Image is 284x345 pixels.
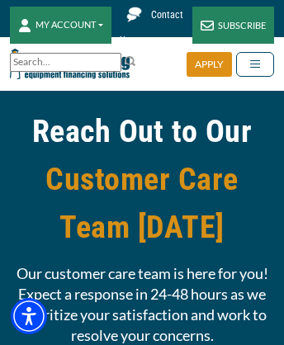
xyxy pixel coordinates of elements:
span: Contact Us [120,9,183,46]
div: Accessibility Menu [11,298,47,334]
a: SUBSCRIBE [192,7,274,44]
h1: Reach Out to Our [10,107,274,251]
a: Clear search text [104,56,117,69]
button: MY ACCOUNT [10,7,111,44]
input: Search [10,53,121,72]
span: Customer Care Team [DATE] [10,155,274,251]
img: Search [124,54,137,68]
